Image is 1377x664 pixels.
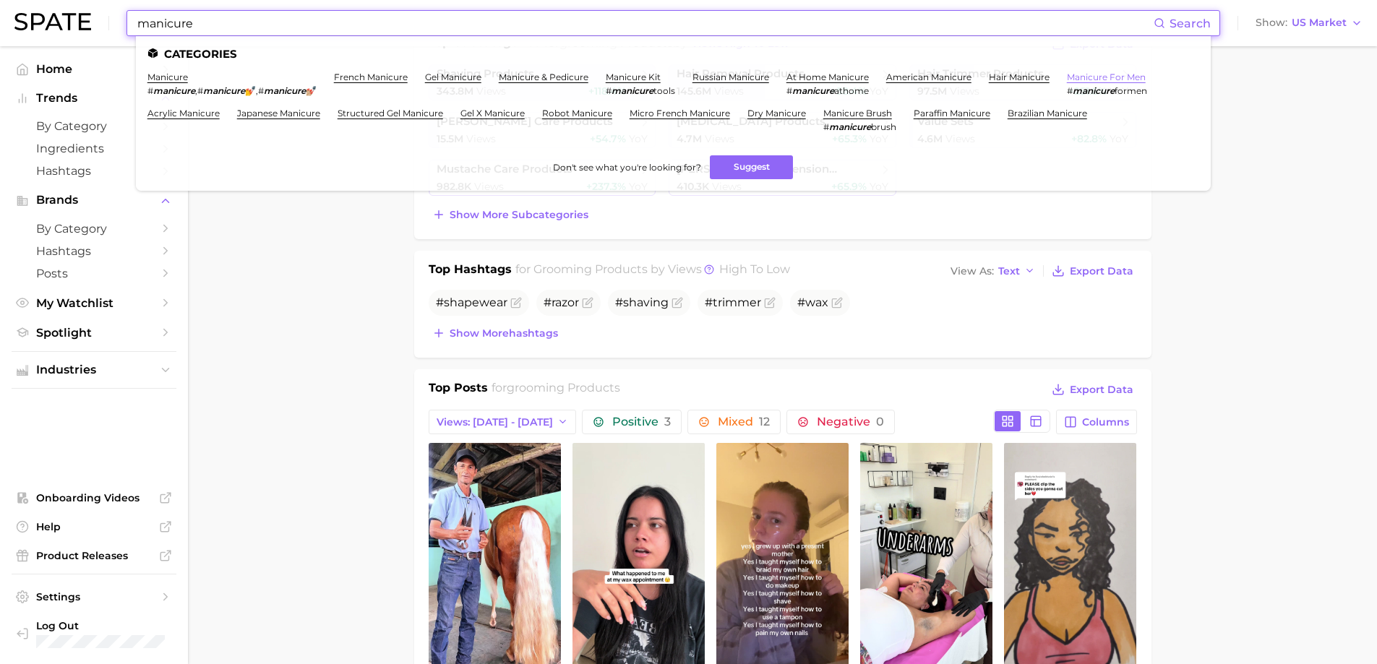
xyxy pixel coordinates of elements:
div: , , [147,85,317,96]
a: Help [12,516,176,538]
em: manicure [612,85,653,96]
span: Help [36,520,152,533]
span: Search [1170,17,1211,30]
li: Categories [147,48,1199,60]
a: brazilian manicure [1008,108,1087,118]
span: grooming products [533,262,648,276]
button: Flag as miscategorized or irrelevant [764,297,776,309]
span: Spotlight [36,326,152,340]
button: Views: [DATE] - [DATE] [429,410,577,434]
a: Posts [12,262,176,285]
button: Export Data [1048,261,1136,281]
a: Ingredients [12,137,176,160]
em: manicure [792,85,834,96]
h1: Top Hashtags [429,261,512,281]
a: manicure [147,72,188,82]
span: #shaving [615,296,669,309]
span: Industries [36,363,152,376]
span: # [1067,85,1073,96]
input: Search here for a brand, industry, or ingredient [136,11,1154,35]
button: Flag as miscategorized or irrelevant [510,297,522,309]
button: Brands [12,189,176,211]
a: Product Releases [12,545,176,566]
button: Flag as miscategorized or irrelevant [831,297,843,309]
a: micro french manicure [630,108,730,118]
a: hair manicure [989,72,1050,82]
span: 3 [664,415,671,428]
button: Show morehashtags [429,323,562,343]
a: Log out. Currently logged in with e-mail jennifer.king@symrise.com. [12,615,176,652]
span: Product Releases [36,549,152,562]
a: russian manicure [692,72,769,82]
span: Export Data [1070,384,1133,396]
span: athome [834,85,869,96]
span: 💅🏼 [306,85,317,96]
span: brush [871,121,896,132]
span: by Category [36,119,152,133]
span: Hashtags [36,244,152,258]
span: Views [712,180,742,193]
span: Trends [36,92,152,105]
span: high to low [719,262,790,276]
span: #wax [797,296,828,309]
span: Home [36,62,152,76]
a: at home manicure [786,72,869,82]
span: Export Data [1070,265,1133,277]
span: Show more subcategories [450,209,588,221]
span: Onboarding Videos [36,491,152,504]
em: manicure [153,85,195,96]
span: by Category [36,222,152,236]
button: Suggest [710,155,793,179]
button: ShowUS Market [1252,14,1366,33]
a: robot manicure [542,108,612,118]
span: Mixed [718,416,770,428]
span: # [258,85,264,96]
span: YoY [629,180,648,193]
button: Trends [12,87,176,109]
a: structured gel manicure [338,108,443,118]
span: formen [1115,85,1147,96]
span: 12 [759,415,770,428]
a: Hashtags [12,240,176,262]
span: +237.3% [586,180,626,193]
span: My Watchlist [36,296,152,310]
a: dry manicure [747,108,806,118]
span: View As [951,267,994,275]
span: Don't see what you're looking for? [553,162,701,173]
button: Flag as miscategorized or irrelevant [582,297,593,309]
span: Brands [36,194,152,207]
span: Ingredients [36,142,152,155]
a: manicure brush [823,108,892,118]
a: acrylic manicure [147,108,220,118]
a: gel manicure [425,72,481,82]
button: Export Data [1048,379,1136,400]
span: 💅 [245,85,256,96]
span: Log Out [36,619,173,632]
button: Industries [12,359,176,381]
a: Hashtags [12,160,176,182]
a: american manicure [886,72,971,82]
button: Columns [1056,410,1136,434]
a: My Watchlist [12,292,176,314]
span: +65.9% [831,180,867,193]
button: View AsText [947,262,1039,280]
span: Views: [DATE] - [DATE] [437,416,553,428]
img: SPATE [14,13,91,30]
span: Negative [817,416,884,428]
span: Columns [1082,416,1129,428]
em: manicure [829,121,871,132]
span: 982.8k [437,180,471,193]
a: manicure kit [606,72,661,82]
span: Posts [36,267,152,280]
a: manicure & pedicure [499,72,588,82]
h2: for by Views [515,261,790,281]
span: Text [998,267,1020,275]
a: by Category [12,217,176,240]
span: tools [653,85,675,96]
a: Home [12,58,176,80]
a: french manicure [334,72,408,82]
span: Hashtags [36,164,152,178]
span: 410.3k [677,180,709,193]
span: Positive [612,416,671,428]
a: Settings [12,586,176,608]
